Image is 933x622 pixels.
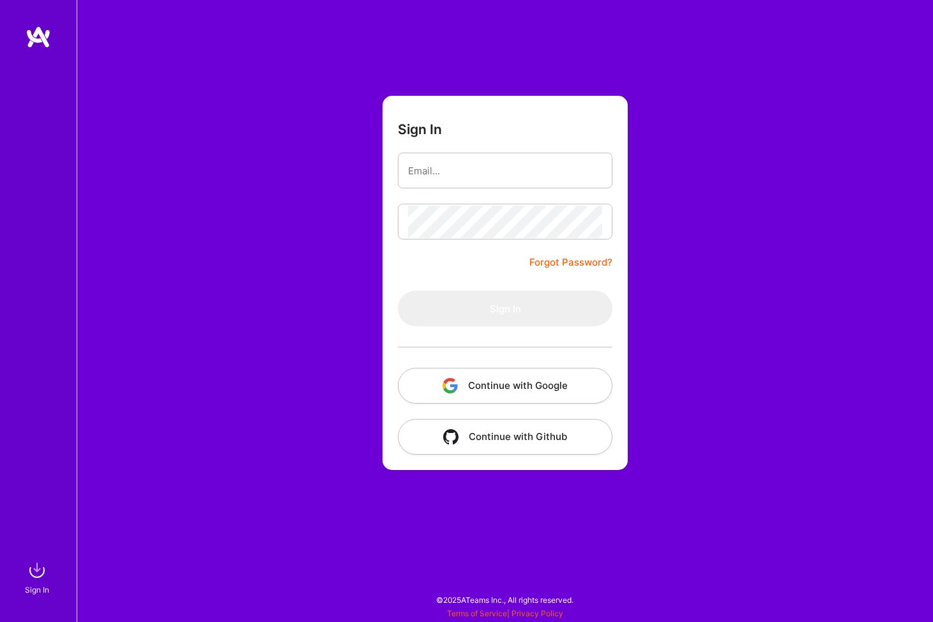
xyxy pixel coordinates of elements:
[24,558,50,583] img: sign in
[398,121,442,137] h3: Sign In
[443,378,458,393] img: icon
[529,255,612,270] a: Forgot Password?
[398,368,612,404] button: Continue with Google
[408,155,602,187] input: Email...
[77,584,933,616] div: © 2025 ATeams Inc., All rights reserved.
[512,609,563,618] a: Privacy Policy
[443,429,459,444] img: icon
[447,609,563,618] span: |
[398,291,612,326] button: Sign In
[447,609,507,618] a: Terms of Service
[26,26,51,49] img: logo
[25,583,49,596] div: Sign In
[27,558,50,596] a: sign inSign In
[398,419,612,455] button: Continue with Github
